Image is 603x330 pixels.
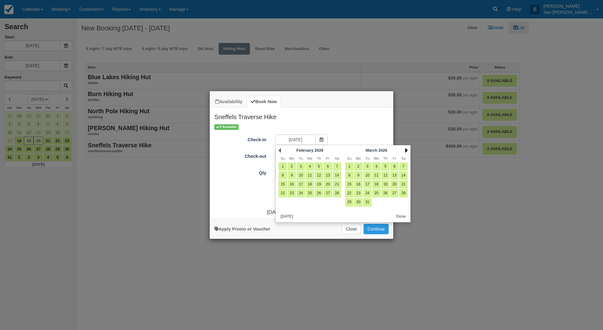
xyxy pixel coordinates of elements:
[297,180,305,188] a: 17
[363,171,372,180] a: 10
[381,189,390,197] a: 26
[390,171,399,180] a: 13
[210,168,271,176] label: Qty
[354,162,362,171] a: 2
[333,180,341,188] a: 21
[399,171,407,180] a: 14
[315,162,323,171] a: 5
[390,162,399,171] a: 6
[363,162,372,171] a: 3
[372,162,380,171] a: 4
[278,148,281,153] a: Prev
[354,180,362,188] a: 16
[345,180,353,188] a: 15
[399,189,407,197] a: 28
[288,180,296,188] a: 16
[345,198,353,206] a: 29
[306,171,314,180] a: 11
[363,180,372,188] a: 17
[211,96,246,108] a: Availability
[210,151,271,160] label: Check-out
[381,180,390,188] a: 19
[366,148,377,153] span: March
[267,209,305,215] span: [DATE] - [DATE]
[401,156,406,160] span: Saturday
[378,148,387,153] span: 2026
[210,107,393,216] div: Item Modal
[381,162,390,171] a: 5
[333,189,341,197] a: 28
[289,156,294,160] span: Monday
[354,171,362,180] a: 9
[299,156,303,160] span: Tuesday
[281,156,285,160] span: Sunday
[297,189,305,197] a: 24
[356,156,361,160] span: Monday
[354,189,362,197] a: 23
[347,156,352,160] span: Sunday
[324,189,332,197] a: 27
[399,180,407,188] a: 21
[306,189,314,197] a: 25
[333,171,341,180] a: 14
[247,96,281,108] a: Book Now
[381,171,390,180] a: 12
[372,189,380,197] a: 25
[364,224,389,234] button: Add to Booking
[324,162,332,171] a: 6
[278,180,287,188] a: 15
[335,156,339,160] span: Saturday
[288,171,296,180] a: 9
[210,134,271,143] label: Check-in
[405,148,408,153] a: Next
[314,148,323,153] span: 2026
[394,213,408,221] button: Done
[374,156,379,160] span: Wednesday
[278,162,287,171] a: 1
[393,156,396,160] span: Friday
[363,198,372,206] a: 31
[317,156,321,160] span: Thursday
[390,180,399,188] a: 20
[210,208,393,216] div: :
[354,198,362,206] a: 30
[214,124,239,130] span: 2 Available
[365,156,369,160] span: Tuesday
[306,180,314,188] a: 18
[288,162,296,171] a: 2
[306,162,314,171] a: 4
[399,162,407,171] a: 7
[297,162,305,171] a: 3
[345,171,353,180] a: 8
[324,171,332,180] a: 13
[307,156,313,160] span: Wednesday
[345,162,353,171] a: 1
[363,189,372,197] a: 24
[210,107,393,123] h2: Sneffels Traverse Hike
[372,180,380,188] a: 18
[372,171,380,180] a: 11
[288,189,296,197] a: 23
[214,227,270,231] a: Apply Voucher
[278,171,287,180] a: 8
[315,189,323,197] a: 26
[342,224,361,234] button: Close
[326,156,330,160] span: Friday
[315,171,323,180] a: 12
[278,189,287,197] a: 22
[315,180,323,188] a: 19
[296,148,313,153] span: February
[383,156,388,160] span: Thursday
[333,162,341,171] a: 7
[278,213,295,221] button: [DATE]
[345,189,353,197] a: 22
[390,189,399,197] a: 27
[297,171,305,180] a: 10
[324,180,332,188] a: 20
